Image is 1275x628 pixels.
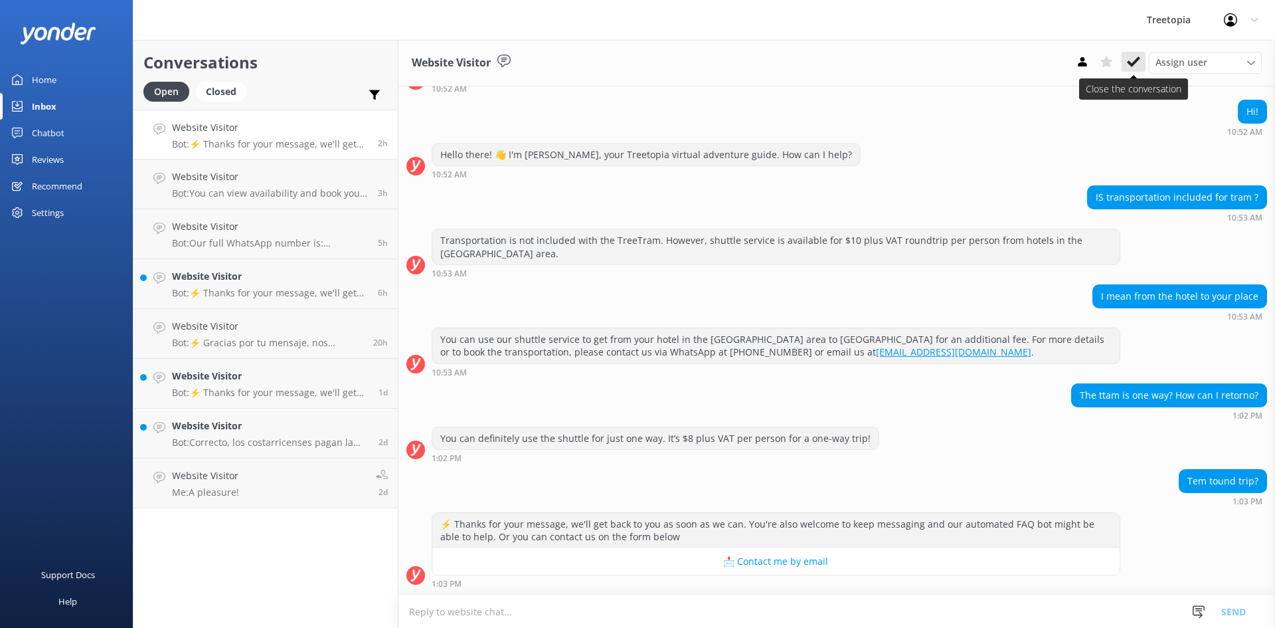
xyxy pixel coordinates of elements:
[172,419,369,433] h4: Website Visitor
[378,287,388,298] span: Sep 01 2025 09:06am (UTC -06:00) America/Mexico_City
[1087,213,1267,222] div: Sep 01 2025 10:53am (UTC -06:00) America/Mexico_City
[133,159,398,209] a: Website VisitorBot:You can view availability and book your TreeTopia experience online by clickin...
[432,367,1120,377] div: Sep 01 2025 10:53am (UTC -06:00) America/Mexico_City
[378,138,388,149] span: Sep 01 2025 01:03pm (UTC -06:00) America/Mexico_City
[172,237,368,249] p: Bot: Our full WhatsApp number is: [PHONE_NUMBER].
[172,269,368,284] h4: Website Visitor
[32,120,64,146] div: Chatbot
[1227,313,1262,321] strong: 10:53 AM
[1227,127,1267,136] div: Sep 01 2025 10:52am (UTC -06:00) America/Mexico_City
[172,319,363,334] h4: Website Visitor
[172,187,368,199] p: Bot: You can view availability and book your TreeTopia experience online by clicking the 'BOOK NO...
[432,144,860,166] div: Hello there! 👋 I'm [PERSON_NAME], your Treetopia virtual adventure guide. How can I help?
[143,84,196,98] a: Open
[143,82,189,102] div: Open
[133,110,398,159] a: Website VisitorBot:⚡ Thanks for your message, we'll get back to you as soon as we can. You're als...
[373,337,388,348] span: Aug 31 2025 07:20pm (UTC -06:00) America/Mexico_City
[20,23,96,45] img: yonder-white-logo.png
[58,588,77,615] div: Help
[432,427,879,450] div: You can definitely use the shuttle for just one way. It’s $8 plus VAT per person for a one-way trip!
[432,268,1120,278] div: Sep 01 2025 10:53am (UTC -06:00) America/Mexico_City
[432,328,1120,364] div: You can use our shuttle service to get from your hotel in the [GEOGRAPHIC_DATA] area to [GEOGRAPH...
[172,287,368,299] p: Bot: ⚡ Thanks for your message, we'll get back to you as soon as we can. You're also welcome to k...
[876,346,1031,358] a: [EMAIL_ADDRESS][DOMAIN_NAME]
[1149,52,1262,73] div: Assign User
[379,486,388,498] span: Aug 30 2025 11:03am (UTC -06:00) America/Mexico_City
[378,187,388,199] span: Sep 01 2025 12:03pm (UTC -06:00) America/Mexico_City
[133,459,398,508] a: Website VisitorMe:A pleasure!2d
[32,66,56,93] div: Home
[196,84,253,98] a: Closed
[1072,384,1266,407] div: The ttam is one way? How can I retorno?
[196,82,246,102] div: Closed
[172,138,368,150] p: Bot: ⚡ Thanks for your message, we'll get back to you as soon as we can. You're also welcome to k...
[1232,498,1262,506] strong: 1:03 PM
[32,173,82,199] div: Recommend
[172,369,369,383] h4: Website Visitor
[172,120,368,135] h4: Website Visitor
[432,513,1120,548] div: ⚡ Thanks for your message, we'll get back to you as soon as we can. You're also welcome to keep m...
[172,437,369,449] p: Bot: Correcto, los costarricenses pagan la tarifa de niños para todas las actividades en [GEOGRAP...
[432,455,462,463] strong: 1:02 PM
[378,237,388,249] span: Sep 01 2025 09:28am (UTC -06:00) America/Mexico_City
[172,469,239,483] h4: Website Visitor
[1092,312,1267,321] div: Sep 01 2025 10:53am (UTC -06:00) America/Mexico_City
[172,169,368,184] h4: Website Visitor
[133,259,398,309] a: Website VisitorBot:⚡ Thanks for your message, we'll get back to you as soon as we can. You're als...
[1088,186,1266,209] div: IS transportation included for tram ?
[133,309,398,359] a: Website VisitorBot:⚡ Gracias por tu mensaje, nos pondremos en contacto contigo lo antes posible. ...
[133,359,398,409] a: Website VisitorBot:⚡ Thanks for your message, we'll get back to you as soon as we can. You're als...
[172,219,368,234] h4: Website Visitor
[432,229,1120,264] div: Transportation is not included with the TreeTram. However, shuttle service is available for $10 p...
[432,369,467,377] strong: 10:53 AM
[133,409,398,459] a: Website VisitorBot:Correcto, los costarricenses pagan la tarifa de niños para todas las actividad...
[412,54,491,72] h3: Website Visitor
[379,387,388,398] span: Aug 30 2025 09:19pm (UTC -06:00) America/Mexico_City
[41,562,95,588] div: Support Docs
[432,270,467,278] strong: 10:53 AM
[1179,496,1267,506] div: Sep 01 2025 01:03pm (UTC -06:00) America/Mexico_City
[432,580,462,588] strong: 1:03 PM
[432,84,881,93] div: Sep 01 2025 10:52am (UTC -06:00) America/Mexico_City
[32,199,64,226] div: Settings
[1238,100,1266,123] div: Hi!
[1155,55,1207,70] span: Assign user
[133,209,398,259] a: Website VisitorBot:Our full WhatsApp number is: [PHONE_NUMBER].5h
[432,453,879,463] div: Sep 01 2025 01:02pm (UTC -06:00) America/Mexico_City
[172,337,363,349] p: Bot: ⚡ Gracias por tu mensaje, nos pondremos en contacto contigo lo antes posible. También puedes...
[1179,470,1266,492] div: Tem tound trip?
[172,486,239,498] p: Me: A pleasure!
[32,146,64,173] div: Reviews
[1227,214,1262,222] strong: 10:53 AM
[32,93,56,120] div: Inbox
[1071,411,1267,420] div: Sep 01 2025 01:02pm (UTC -06:00) America/Mexico_City
[379,437,388,448] span: Aug 30 2025 03:05pm (UTC -06:00) America/Mexico_City
[172,387,369,399] p: Bot: ⚡ Thanks for your message, we'll get back to you as soon as we can. You're also welcome to k...
[432,171,467,179] strong: 10:52 AM
[1093,285,1266,308] div: I mean from the hotel to your place
[143,50,388,75] h2: Conversations
[432,548,1120,575] button: 📩 Contact me by email
[432,579,1120,588] div: Sep 01 2025 01:03pm (UTC -06:00) America/Mexico_City
[432,169,861,179] div: Sep 01 2025 10:52am (UTC -06:00) America/Mexico_City
[432,85,467,93] strong: 10:52 AM
[1227,128,1262,136] strong: 10:52 AM
[1232,412,1262,420] strong: 1:02 PM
